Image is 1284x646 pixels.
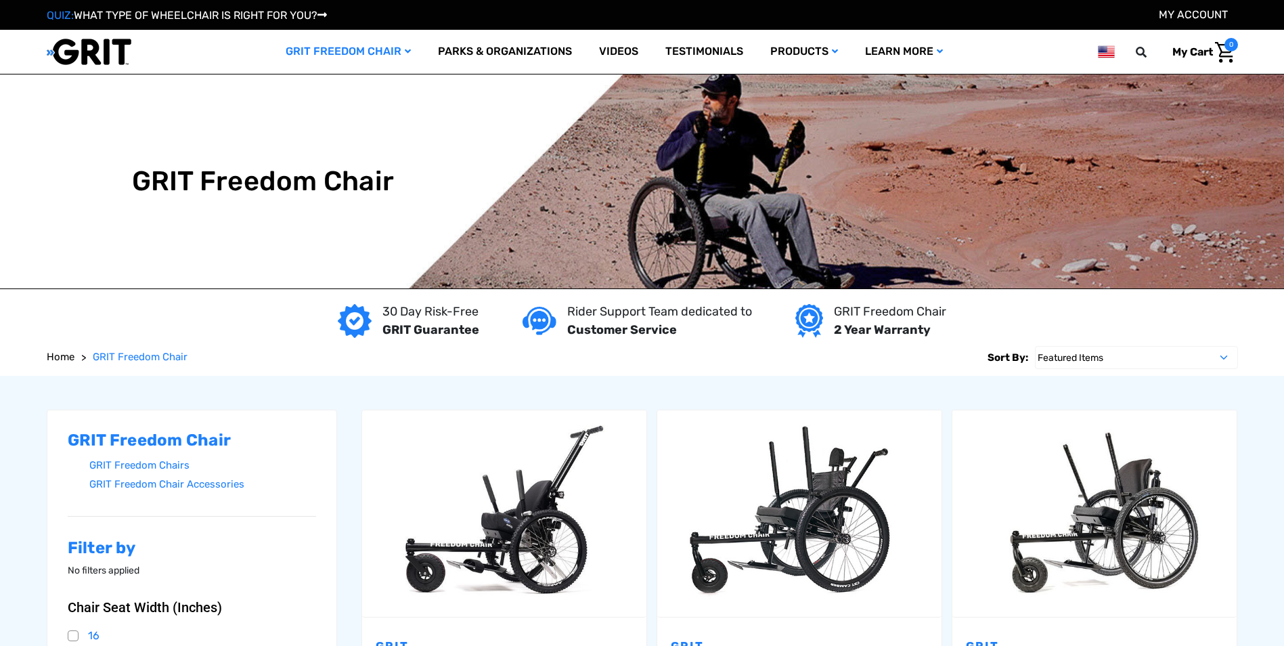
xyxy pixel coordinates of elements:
a: GRIT Freedom Chair: Spartan,$3,995.00 [657,410,942,617]
a: GRIT Freedom Chair Accessories [89,475,317,494]
h2: GRIT Freedom Chair [68,431,317,450]
span: Chair Seat Width (Inches) [68,599,222,616]
img: us.png [1098,43,1114,60]
a: QUIZ:WHAT TYPE OF WHEELCHAIR IS RIGHT FOR YOU? [47,9,327,22]
img: Year warranty [795,304,823,338]
a: GRIT Junior,$4,995.00 [362,410,646,617]
img: GRIT Guarantee [338,304,372,338]
span: QUIZ: [47,9,74,22]
strong: GRIT Guarantee [382,322,479,337]
p: Rider Support Team dedicated to [567,303,752,321]
img: Customer service [523,307,556,335]
strong: 2 Year Warranty [834,322,931,337]
span: My Cart [1172,45,1213,58]
a: GRIT Freedom Chair [93,349,187,365]
a: 16 [68,626,317,646]
label: Sort By: [988,346,1028,369]
a: Testimonials [652,30,757,74]
a: Account [1159,8,1228,21]
span: Home [47,351,74,363]
a: GRIT Freedom Chair: Pro,$5,495.00 [952,410,1237,617]
button: Chair Seat Width (Inches) [68,599,317,616]
p: GRIT Freedom Chair [834,303,946,321]
p: 30 Day Risk-Free [382,303,479,321]
img: GRIT Freedom Chair Pro: the Pro model shown including contoured Invacare Matrx seatback, Spinergy... [952,418,1237,608]
a: Home [47,349,74,365]
img: GRIT All-Terrain Wheelchair and Mobility Equipment [47,38,131,66]
h1: GRIT Freedom Chair [132,165,395,198]
img: GRIT Freedom Chair: Spartan [657,418,942,608]
span: 0 [1224,38,1238,51]
img: GRIT Junior: GRIT Freedom Chair all terrain wheelchair engineered specifically for kids [362,418,646,608]
a: Cart with 0 items [1162,38,1238,66]
a: Parks & Organizations [424,30,585,74]
strong: Customer Service [567,322,677,337]
p: No filters applied [68,563,317,578]
h2: Filter by [68,538,317,558]
img: Cart [1215,42,1235,63]
span: GRIT Freedom Chair [93,351,187,363]
input: Search [1142,38,1162,66]
a: Learn More [851,30,956,74]
a: Videos [585,30,652,74]
a: GRIT Freedom Chairs [89,456,317,475]
a: GRIT Freedom Chair [272,30,424,74]
a: Products [757,30,851,74]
